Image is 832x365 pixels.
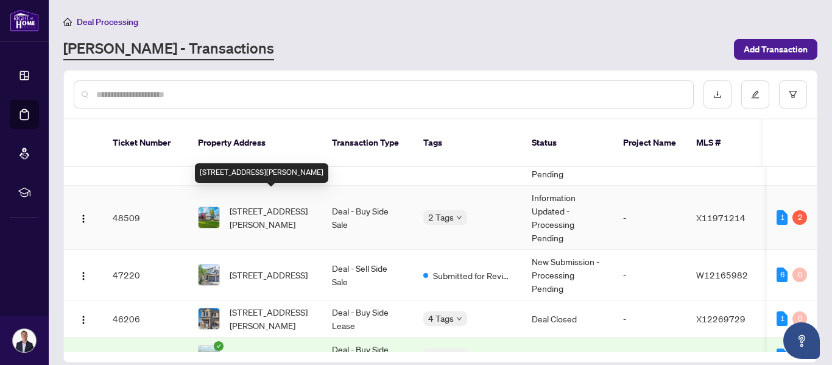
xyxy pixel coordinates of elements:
[792,210,807,225] div: 2
[456,316,462,322] span: down
[741,80,769,108] button: edit
[696,269,748,280] span: W12165982
[322,186,414,250] td: Deal - Buy Side Sale
[199,264,219,285] img: thumbnail-img
[779,80,807,108] button: filter
[188,119,322,167] th: Property Address
[696,350,748,361] span: W12238127
[77,16,138,27] span: Deal Processing
[456,214,462,221] span: down
[74,309,93,328] button: Logo
[428,210,454,224] span: 2 Tags
[74,265,93,285] button: Logo
[199,308,219,329] img: thumbnail-img
[230,349,308,363] span: [STREET_ADDRESS]
[789,90,797,99] span: filter
[322,119,414,167] th: Transaction Type
[703,80,732,108] button: download
[777,268,788,282] div: 6
[10,9,39,32] img: logo
[103,250,188,300] td: 47220
[522,250,613,300] td: New Submission - Processing Pending
[103,300,188,338] td: 46206
[414,119,522,167] th: Tags
[613,300,686,338] td: -
[79,315,88,325] img: Logo
[428,349,454,363] span: 3 Tags
[686,119,760,167] th: MLS #
[522,119,613,167] th: Status
[199,207,219,228] img: thumbnail-img
[103,186,188,250] td: 48509
[713,90,722,99] span: download
[777,349,788,363] div: 1
[777,210,788,225] div: 1
[63,18,72,26] span: home
[195,163,328,183] div: [STREET_ADDRESS][PERSON_NAME]
[696,313,746,324] span: X12269729
[230,268,308,282] span: [STREET_ADDRESS]
[792,268,807,282] div: 0
[792,311,807,326] div: 0
[433,269,512,282] span: Submitted for Review
[744,40,808,59] span: Add Transaction
[522,300,613,338] td: Deal Closed
[103,119,188,167] th: Ticket Number
[696,212,746,223] span: X11971214
[783,322,820,359] button: Open asap
[79,271,88,281] img: Logo
[13,329,36,352] img: Profile Icon
[63,38,274,60] a: [PERSON_NAME] - Transactions
[322,300,414,338] td: Deal - Buy Side Lease
[214,341,224,351] span: check-circle
[613,119,686,167] th: Project Name
[428,311,454,325] span: 4 Tags
[79,214,88,224] img: Logo
[522,186,613,250] td: Information Updated - Processing Pending
[734,39,817,60] button: Add Transaction
[613,250,686,300] td: -
[613,186,686,250] td: -
[74,208,93,227] button: Logo
[322,250,414,300] td: Deal - Sell Side Sale
[777,311,788,326] div: 1
[751,90,760,99] span: edit
[230,204,312,231] span: [STREET_ADDRESS][PERSON_NAME]
[230,305,312,332] span: [STREET_ADDRESS][PERSON_NAME]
